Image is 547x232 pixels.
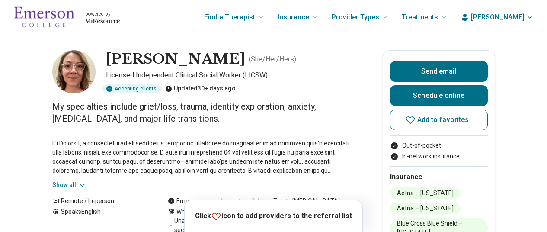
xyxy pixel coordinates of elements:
p: ( She/Her/Hers ) [249,54,296,64]
button: Show all [52,180,86,190]
a: Home page [14,3,120,31]
button: [PERSON_NAME] [461,12,533,23]
span: Add to favorites [417,116,469,123]
span: Treatments [402,11,438,23]
div: Accepting clients [102,84,162,93]
span: Provider Types [332,11,379,23]
li: Out-of-pocket [390,141,488,150]
p: powered by [85,10,120,17]
p: Click icon to add providers to the referral list [195,211,352,222]
h1: [PERSON_NAME] [106,50,245,68]
a: Schedule online [390,85,488,106]
li: Aetna – [US_STATE] [390,203,461,214]
span: Treats [MEDICAL_DATA] [266,197,340,206]
div: Remote / In-person [52,197,150,206]
p: L'i Dolorsit, a consecteturad eli seddoeius temporinc utlaboree do magnaal enimad minimven quis’n... [52,139,355,175]
button: Send email [390,61,488,82]
li: In-network insurance [390,152,488,161]
ul: Payment options [390,141,488,161]
div: Updated 30+ days ago [165,84,236,93]
button: Add to favorites [390,110,488,130]
span: [PERSON_NAME] [471,12,525,23]
span: White [176,207,192,216]
p: My specialties include grief/loss, trauma, identity exploration, anxiety, [MEDICAL_DATA], and maj... [52,100,355,125]
span: Find a Therapist [204,11,255,23]
span: Insurance [278,11,309,23]
li: Aetna – [US_STATE] [390,187,461,199]
p: Licensed Independent Clinical Social Worker (LICSW) [106,70,355,81]
div: Emergency number not available [168,197,266,206]
h2: Insurance [390,172,488,182]
img: Channing Davisson, Licensed Independent Clinical Social Worker (LICSW) [52,50,96,93]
